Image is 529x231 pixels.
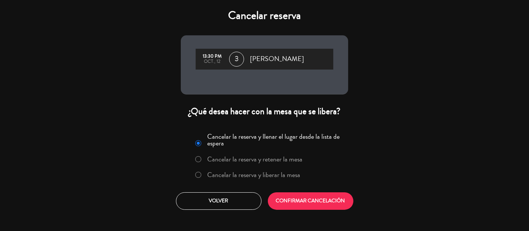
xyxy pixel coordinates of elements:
[181,9,348,22] h4: Cancelar reserva
[181,106,348,117] div: ¿Qué desea hacer con la mesa que se libera?
[229,52,244,67] span: 3
[208,133,344,147] label: Cancelar la reserva y llenar el lugar desde la lista de espera
[268,192,353,210] button: CONFIRMAR CANCELACIÓN
[199,54,225,59] div: 13:30 PM
[250,54,304,65] span: [PERSON_NAME]
[199,59,225,64] div: oct., 12
[208,156,303,163] label: Cancelar la reserva y retener la mesa
[176,192,262,210] button: Volver
[208,171,301,178] label: Cancelar la reserva y liberar la mesa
